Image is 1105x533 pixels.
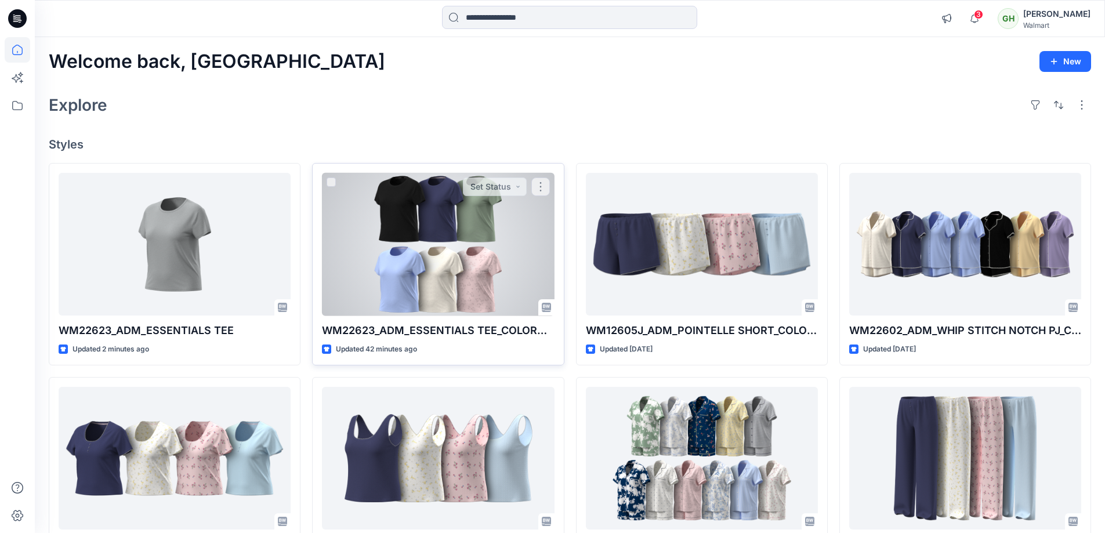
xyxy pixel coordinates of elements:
[49,96,107,114] h2: Explore
[849,387,1081,530] a: WM12604J_ADM_POINTELLE PANT -FAUX FLY & BUTTONS + PICOT_COLORWAY
[322,387,554,530] a: WM22622A_ADM_ POINTELLE TANK_COLORWAY
[863,343,916,356] p: Updated [DATE]
[849,322,1081,339] p: WM22602_ADM_WHIP STITCH NOTCH PJ_COLORWAY
[849,173,1081,316] a: WM22602_ADM_WHIP STITCH NOTCH PJ_COLORWAY
[336,343,417,356] p: Updated 42 minutes ago
[322,322,554,339] p: WM22623_ADM_ESSENTIALS TEE_COLORWAY
[73,343,149,356] p: Updated 2 minutes ago
[586,173,818,316] a: WM12605J_ADM_POINTELLE SHORT_COLORWAY
[59,173,291,316] a: WM22623_ADM_ESSENTIALS TEE
[586,387,818,530] a: WM22219B_ADM_COLORWAY
[600,343,653,356] p: Updated [DATE]
[322,173,554,316] a: WM22623_ADM_ESSENTIALS TEE_COLORWAY
[998,8,1019,29] div: GH
[1039,51,1091,72] button: New
[974,10,983,19] span: 3
[59,387,291,530] a: WM22621A_ADM_POINTELLE HENLEY TEE_COLORWAY
[49,51,385,72] h2: Welcome back, [GEOGRAPHIC_DATA]
[1023,21,1090,30] div: Walmart
[1023,7,1090,21] div: [PERSON_NAME]
[586,322,818,339] p: WM12605J_ADM_POINTELLE SHORT_COLORWAY
[59,322,291,339] p: WM22623_ADM_ESSENTIALS TEE
[49,137,1091,151] h4: Styles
